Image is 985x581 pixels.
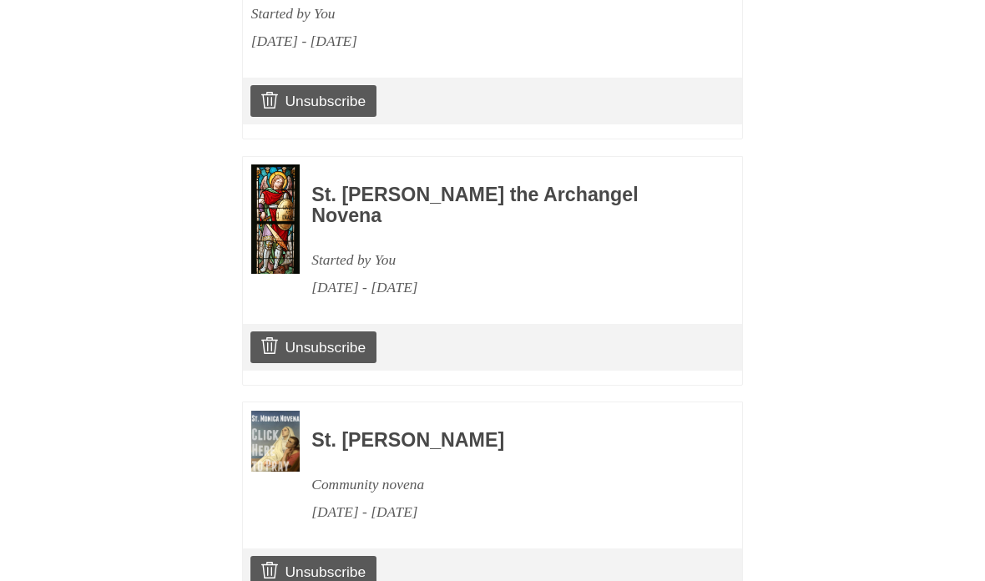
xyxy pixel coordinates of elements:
div: Started by You [311,246,697,274]
img: Novena image [251,411,300,472]
h3: St. [PERSON_NAME] [311,430,697,452]
a: Unsubscribe [250,85,376,117]
div: [DATE] - [DATE] [251,28,637,55]
a: Unsubscribe [250,331,376,363]
div: [DATE] - [DATE] [311,498,697,526]
div: Community novena [311,471,697,498]
h3: St. [PERSON_NAME] the Archangel Novena [311,184,697,227]
img: Novena image [251,164,300,273]
div: [DATE] - [DATE] [311,274,697,301]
